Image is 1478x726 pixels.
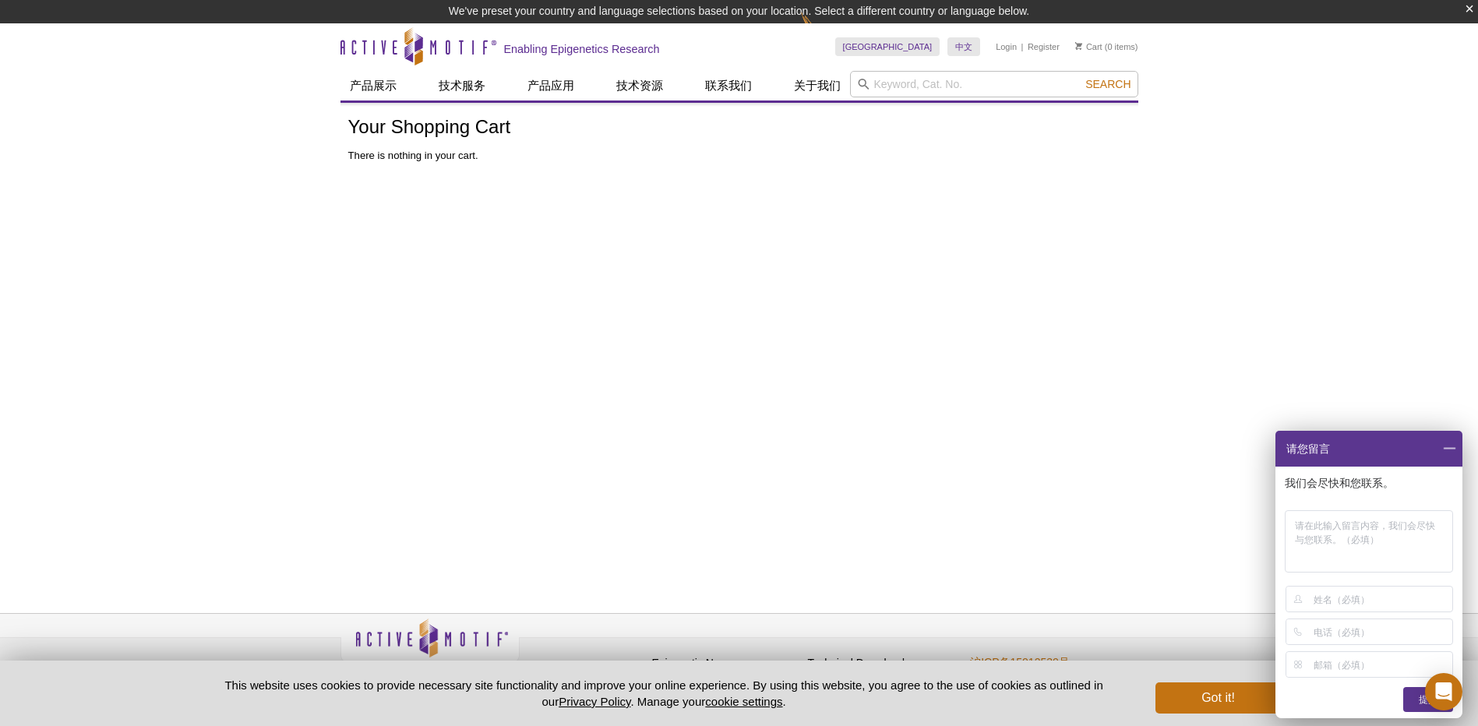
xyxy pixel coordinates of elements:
button: Got it! [1155,682,1280,714]
a: 联系我们 [696,71,761,100]
a: 中文 [947,37,980,56]
a: Cart [1075,41,1102,52]
p: 我们会尽快和您联系。 [1285,476,1456,490]
a: 沪ICP备15012530号 [970,656,1070,669]
a: 技术资源 [607,71,672,100]
li: | [1021,37,1024,56]
a: Privacy Policy [527,654,588,678]
a: Login [996,41,1017,52]
img: Your Cart [1075,42,1082,50]
button: Search [1081,77,1135,91]
a: 技术服务 [429,71,495,100]
input: 电话（必填） [1314,619,1450,644]
li: (0 items) [1075,37,1138,56]
a: Register [1028,41,1060,52]
div: Open Intercom Messenger [1425,673,1462,710]
a: Privacy Policy [559,695,630,708]
a: 产品展示 [340,71,406,100]
img: Active Motif, [340,614,520,677]
img: Change Here [801,12,842,48]
a: 关于我们 [785,71,850,100]
a: 产品应用 [518,71,584,100]
h4: Epigenetic News [652,657,800,670]
div: 提交 [1403,687,1453,712]
p: There is nothing in your cart. [348,149,1131,163]
h1: Your Shopping Cart [348,117,1131,139]
input: 邮箱（必填） [1314,652,1450,677]
h2: Enabling Epigenetics Research [504,42,660,56]
h4: Technical Downloads [808,657,956,670]
a: [GEOGRAPHIC_DATA] [835,37,940,56]
span: 请您留言 [1285,431,1330,467]
p: This website uses cookies to provide necessary site functionality and improve your online experie... [198,677,1131,710]
button: cookie settings [705,695,782,708]
input: 姓名（必填） [1314,587,1450,611]
span: Search [1085,78,1131,90]
input: Keyword, Cat. No. [850,71,1138,97]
